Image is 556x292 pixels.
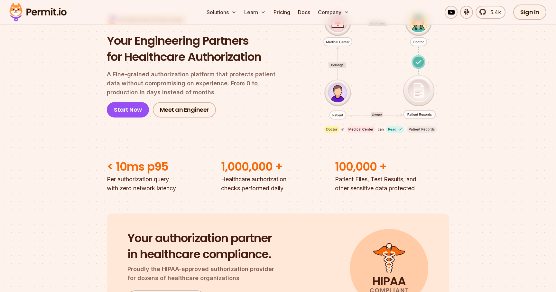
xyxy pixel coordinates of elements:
[221,175,335,193] p: Healthcare authorization checks performed daily
[335,175,449,193] p: Patient Files, Test Results, and other sensitive data protected
[107,159,221,175] h2: < 10ms p95
[335,159,449,175] h2: 100,000 +
[127,265,282,283] p: Proudly the HIPAA-approved authorization provider for dozens of healthcare organizations
[107,102,149,118] a: Start Now
[486,8,501,16] span: 5.4k
[221,159,335,175] h2: 1,000,000 +
[295,6,313,19] a: Docs
[476,6,505,19] a: 5.4k
[315,6,352,19] button: Company
[271,6,293,19] a: Pricing
[107,175,221,193] p: Per authorization query with zero network latency
[153,102,216,118] a: Meet an Engineer
[6,1,69,23] img: Permit logo
[513,5,546,20] a: Sign In
[127,230,282,262] h2: Your authorization partner in healthcare compliance.
[107,33,286,65] h1: Your Engineering Partners for Healthcare Authorization
[242,6,268,19] button: Learn
[204,6,239,19] button: Solutions
[107,70,286,97] p: A Fine-grained authorization platform that protects patient data without compromising on experien...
